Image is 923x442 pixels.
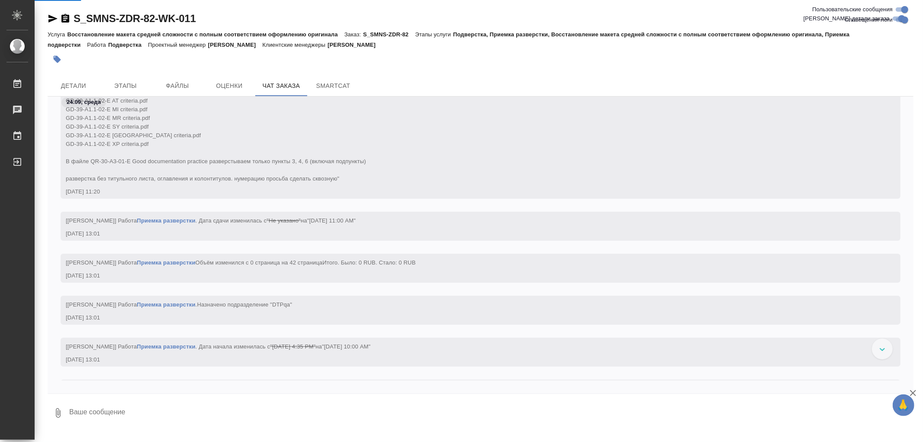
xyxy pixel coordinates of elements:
[67,98,101,106] p: 24.09, среда
[137,301,195,308] a: Приемка разверстки
[197,301,292,308] span: Назначено подразделение "DTPqa"
[262,42,328,48] p: Клиентские менеджеры
[48,50,67,69] button: Добавить тэг
[108,42,148,48] p: Подверстка
[60,13,71,24] button: Скопировать ссылку
[312,81,354,91] span: SmartCat
[893,394,914,416] button: 🙏
[267,217,301,224] span: "Не указано"
[328,42,382,48] p: [PERSON_NAME]
[260,81,302,91] span: Чат заказа
[322,259,415,266] span: Итого. Было: 0 RUB. Стало: 0 RUB
[53,81,94,91] span: Детали
[66,259,416,266] span: [[PERSON_NAME]] Работа Объём изменился с 0 страница на 42 страница
[48,13,58,24] button: Скопировать ссылку для ЯМессенджера
[66,313,870,322] div: [DATE] 13:01
[66,301,292,308] span: [[PERSON_NAME]] Работа .
[137,343,195,350] a: Приемка разверстки
[66,187,870,196] div: [DATE] 11:20
[812,5,893,14] span: Пользовательские сообщения
[66,271,870,280] div: [DATE] 13:01
[307,217,356,224] span: "[DATE] 11:00 AM"
[137,259,195,266] a: Приемка разверстки
[209,81,250,91] span: Оценки
[208,42,263,48] p: [PERSON_NAME]
[845,16,893,24] span: Оповещения-логи
[157,81,198,91] span: Файлы
[137,217,195,224] a: Приемка разверстки
[415,31,453,38] p: Этапы услуги
[66,355,870,364] div: [DATE] 13:01
[322,343,370,350] span: "[DATE] 10:00 AM"
[896,396,911,414] span: 🙏
[270,343,315,350] span: "[DATE] 4:35 PM"
[344,31,363,38] p: Заказ:
[66,343,370,350] span: [[PERSON_NAME]] Работа . Дата начала изменилась с на
[48,31,67,38] p: Услуга
[148,42,208,48] p: Проектный менеджер
[804,14,890,23] span: [PERSON_NAME] детали заказа
[74,13,196,24] a: S_SMNS-ZDR-82-WK-011
[87,42,108,48] p: Работа
[67,31,344,38] p: Восстановление макета средней сложности с полным соответствием оформлению оригинала
[66,229,870,238] div: [DATE] 13:01
[363,31,415,38] p: S_SMNS-ZDR-82
[105,81,146,91] span: Этапы
[66,217,356,224] span: [[PERSON_NAME]] Работа . Дата сдачи изменилась с на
